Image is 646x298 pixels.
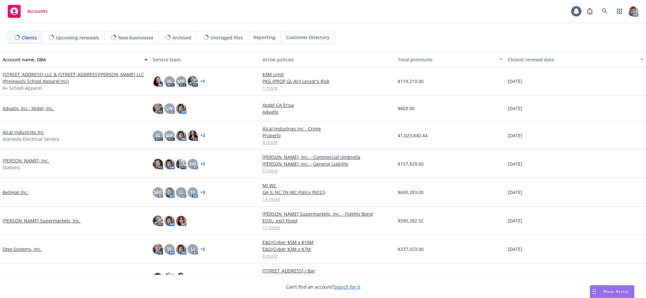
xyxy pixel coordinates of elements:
img: photo [176,244,186,254]
img: photo [176,272,186,283]
a: GA IL NC TN WC Policy (NCCI) [262,189,393,196]
a: + 2 [200,162,205,166]
button: Closest renewal date [505,52,646,67]
span: Untriaged files [210,34,243,41]
a: Alcal Industries Inc [3,129,44,136]
span: [DATE] [508,78,522,85]
span: New businesses [118,34,153,41]
button: Nova Assist [590,285,634,298]
button: Active policies [260,52,395,67]
span: [DATE] [508,160,522,167]
img: photo [188,76,198,87]
span: [DATE] [508,105,522,112]
button: Service team [150,52,260,67]
span: $16,220.00 [398,274,421,281]
a: Xpdel CA Erisa [262,102,393,108]
a: Switch app [613,5,626,18]
div: Active policies [262,56,393,63]
a: PKG (PROP GL AU) Lessor's Risk [262,78,393,85]
span: Clients [22,34,37,41]
img: photo [153,159,163,169]
div: Total premiums [398,56,495,63]
img: photo [164,187,175,198]
span: Nova Assist [603,289,629,294]
a: Accounts [5,2,50,20]
span: MP [178,78,185,85]
a: Search for it [334,284,360,290]
span: [DATE] [508,217,522,224]
a: + 3 [200,190,205,194]
a: 8 more [262,252,393,259]
a: Advatix, Inc.; Xpdel, Inc. [3,105,54,112]
span: [DATE] [508,246,522,252]
a: [PERSON_NAME], Inc. [3,157,49,164]
span: [DATE] [508,189,522,196]
span: Upcoming renewals [56,34,99,41]
a: Advatix [262,108,393,115]
a: 8 more [262,139,393,146]
a: $3M Limit [262,71,393,78]
span: $1,023,840.44 [398,132,427,139]
span: Can't find an account? [286,283,360,290]
a: 1 more [262,85,393,91]
a: BellHop Inc. [3,189,28,196]
span: $119,219.00 [398,78,424,85]
span: HB [190,160,196,167]
span: [DATE] [508,132,522,139]
span: JG [167,78,172,85]
img: photo [164,216,175,226]
div: Drag to move [590,285,598,298]
a: [STREET_ADDRESS] / Bar [262,267,393,274]
div: Closest renewal date [508,56,636,63]
span: TF [190,189,195,196]
img: photo [153,216,163,226]
div: Account name, DBA [3,56,140,63]
span: $157,829.00 [398,160,424,167]
span: MP [166,132,173,139]
span: LW [166,105,173,112]
img: photo [176,159,186,169]
img: photo [153,103,163,114]
a: + 2 [200,247,205,251]
a: [PERSON_NAME] Supermarkets, Inc. - Fidelity Bond [262,211,393,217]
div: Service team [153,56,257,63]
a: 5 more [262,167,393,174]
span: Accounts [27,9,47,14]
a: EQSL, excl Flood [262,217,393,224]
span: Reporting [253,34,275,41]
a: + 1 [200,79,205,83]
span: Customer Directory [286,34,330,41]
a: [STREET_ADDRESS] LLC & [STREET_ADDRESS][PERSON_NAME] LLC (Previously School Apparel Inc) [3,71,148,85]
span: A+ School Apparel [3,85,42,91]
a: [PERSON_NAME] Survivors Trust & [PERSON_NAME] [3,274,115,281]
img: photo [164,159,175,169]
a: E&O/Cyber $3M x $7M [262,246,393,252]
span: Alameda Electrical Service [3,136,59,142]
a: + 2 [200,134,205,138]
a: Alcal Industries Inc - Crime [262,125,393,132]
img: photo [188,130,198,141]
img: photo [628,6,638,16]
a: [STREET_ADDRESS] [262,274,393,281]
a: Property [262,132,393,139]
span: Stations [3,164,20,171]
span: [DATE] [508,274,522,281]
a: [PERSON_NAME], Inc. - General Liability [262,160,393,167]
a: E&O/Cyber $5M x $10M [262,239,393,246]
span: Archived [172,34,191,41]
img: photo [176,103,186,114]
img: photo [153,272,163,283]
a: [PERSON_NAME] Supermarkets, Inc. [3,217,81,224]
a: [PERSON_NAME], Inc. - Commercial Umbrella [262,154,393,160]
a: MI WC [262,182,393,189]
img: photo [176,130,186,141]
a: 11 more [262,224,393,231]
img: photo [164,272,175,283]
